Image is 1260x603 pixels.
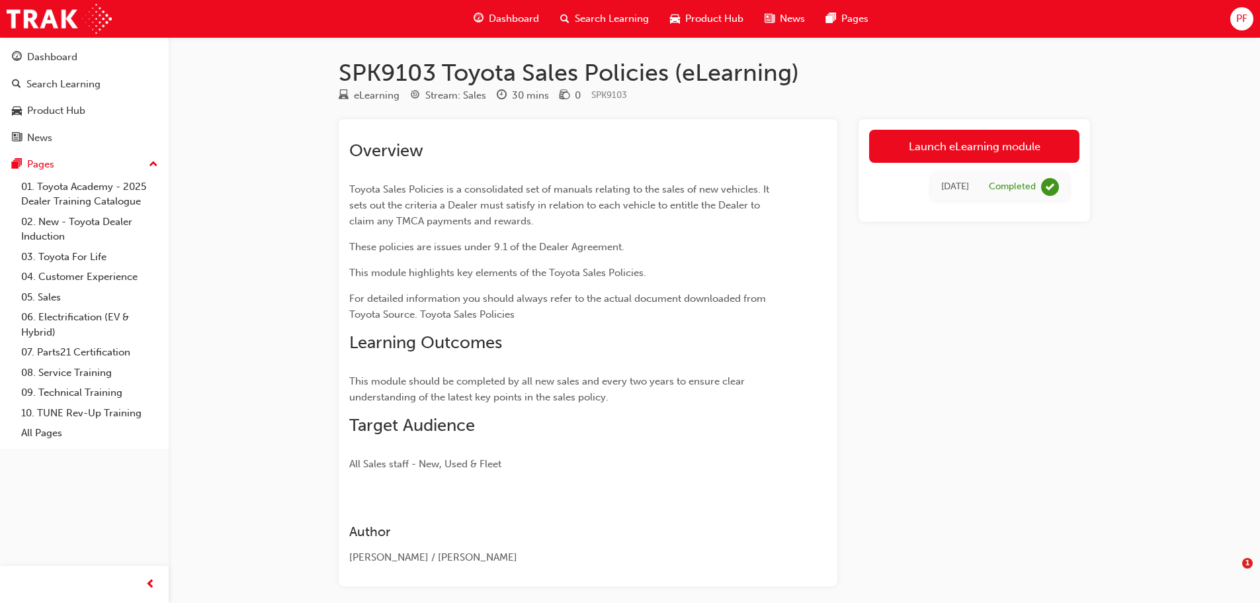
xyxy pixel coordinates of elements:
[989,181,1036,193] div: Completed
[754,5,816,32] a: news-iconNews
[560,87,581,104] div: Price
[410,90,420,102] span: target-icon
[5,72,163,97] a: Search Learning
[349,375,747,403] span: This module should be completed by all new sales and every two years to ensure clear understandin...
[512,88,549,103] div: 30 mins
[349,267,646,279] span: This module highlights key elements of the Toyota Sales Policies.
[869,130,1079,163] a: Launch eLearning module
[16,212,163,247] a: 02. New - Toyota Dealer Induction
[349,293,769,320] span: For detailed information you should always refer to the actual document downloaded from Toyota So...
[410,87,486,104] div: Stream
[5,42,163,152] button: DashboardSearch LearningProduct HubNews
[27,103,85,118] div: Product Hub
[765,11,775,27] span: news-icon
[575,11,649,26] span: Search Learning
[27,157,54,172] div: Pages
[349,458,501,470] span: All Sales staff - New, Used & Fleet
[670,11,680,27] span: car-icon
[5,152,163,177] button: Pages
[27,50,77,65] div: Dashboard
[12,159,22,171] span: pages-icon
[1236,11,1247,26] span: PF
[474,11,483,27] span: guage-icon
[5,126,163,150] a: News
[1041,178,1059,196] span: learningRecordVerb_COMPLETE-icon
[349,241,624,253] span: These policies are issues under 9.1 of the Dealer Agreement.
[1242,558,1253,569] span: 1
[16,403,163,424] a: 10. TUNE Rev-Up Training
[1230,7,1253,30] button: PF
[591,89,627,101] span: Learning resource code
[149,156,158,173] span: up-icon
[27,130,52,146] div: News
[659,5,754,32] a: car-iconProduct Hub
[146,577,155,593] span: prev-icon
[16,423,163,443] a: All Pages
[941,179,969,195] div: Thu Jan 05 2023 22:00:00 GMT+0800 (Australian Western Standard Time)
[26,77,101,92] div: Search Learning
[354,88,399,103] div: eLearning
[12,132,22,144] span: news-icon
[560,90,569,102] span: money-icon
[560,11,569,27] span: search-icon
[780,11,805,26] span: News
[463,5,550,32] a: guage-iconDashboard
[12,105,22,117] span: car-icon
[489,11,539,26] span: Dashboard
[12,52,22,64] span: guage-icon
[339,58,1090,87] h1: SPK9103 Toyota Sales Policies (eLearning)
[16,267,163,287] a: 04. Customer Experience
[16,342,163,363] a: 07. Parts21 Certification
[7,4,112,34] img: Trak
[16,287,163,308] a: 05. Sales
[5,45,163,70] a: Dashboard
[497,87,549,104] div: Duration
[349,140,423,161] span: Overview
[16,247,163,267] a: 03. Toyota For Life
[16,177,163,212] a: 01. Toyota Academy - 2025 Dealer Training Catalogue
[425,88,486,103] div: Stream: Sales
[5,99,163,123] a: Product Hub
[12,79,21,91] span: search-icon
[349,550,779,565] div: [PERSON_NAME] / [PERSON_NAME]
[349,415,475,436] span: Target Audience
[497,90,507,102] span: clock-icon
[339,87,399,104] div: Type
[685,11,743,26] span: Product Hub
[826,11,836,27] span: pages-icon
[575,88,581,103] div: 0
[339,90,349,102] span: learningResourceType_ELEARNING-icon
[349,524,779,539] h3: Author
[816,5,879,32] a: pages-iconPages
[1215,558,1247,590] iframe: Intercom live chat
[16,307,163,342] a: 06. Electrification (EV & Hybrid)
[841,11,868,26] span: Pages
[16,383,163,403] a: 09. Technical Training
[349,332,502,353] span: Learning Outcomes
[349,183,772,227] span: Toyota Sales Policies is a consolidated set of manuals relating to the sales of new vehicles. It ...
[550,5,659,32] a: search-iconSearch Learning
[16,363,163,383] a: 08. Service Training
